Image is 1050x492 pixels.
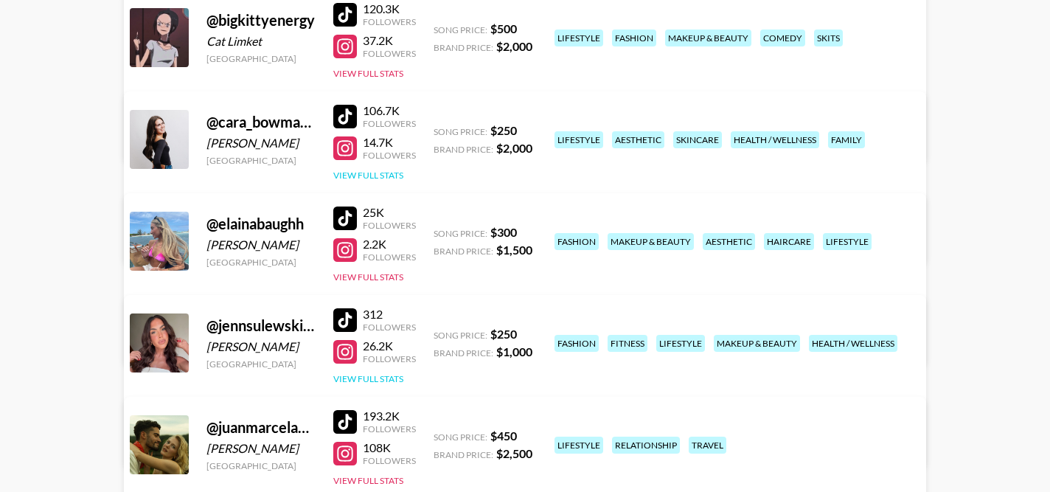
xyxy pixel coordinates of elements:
[665,30,751,46] div: makeup & beauty
[363,455,416,466] div: Followers
[363,48,416,59] div: Followers
[206,136,316,150] div: [PERSON_NAME]
[731,131,819,148] div: health / wellness
[760,30,805,46] div: comedy
[363,423,416,434] div: Followers
[206,34,316,49] div: Cat Limket
[363,16,416,27] div: Followers
[333,68,403,79] button: View Full Stats
[363,409,416,423] div: 193.2K
[554,30,603,46] div: lifestyle
[333,373,403,384] button: View Full Stats
[554,131,603,148] div: lifestyle
[206,53,316,64] div: [GEOGRAPHIC_DATA]
[608,335,647,352] div: fitness
[434,347,493,358] span: Brand Price:
[206,358,316,370] div: [GEOGRAPHIC_DATA]
[612,131,664,148] div: aesthetic
[496,243,532,257] strong: $ 1,500
[434,144,493,155] span: Brand Price:
[363,220,416,231] div: Followers
[206,460,316,471] div: [GEOGRAPHIC_DATA]
[554,335,599,352] div: fashion
[714,335,800,352] div: makeup & beauty
[608,233,694,250] div: makeup & beauty
[434,24,487,35] span: Song Price:
[363,33,416,48] div: 37.2K
[206,441,316,456] div: [PERSON_NAME]
[206,155,316,166] div: [GEOGRAPHIC_DATA]
[673,131,722,148] div: skincare
[206,339,316,354] div: [PERSON_NAME]
[434,228,487,239] span: Song Price:
[333,271,403,283] button: View Full Stats
[490,123,517,137] strong: $ 250
[363,135,416,150] div: 14.7K
[496,141,532,155] strong: $ 2,000
[490,225,517,239] strong: $ 300
[490,327,517,341] strong: $ 250
[612,437,680,454] div: relationship
[554,437,603,454] div: lifestyle
[689,437,726,454] div: travel
[206,215,316,233] div: @ elainabaughh
[496,39,532,53] strong: $ 2,000
[206,11,316,30] div: @ bigkittyenergy
[206,418,316,437] div: @ juanmarcelandrhylan
[823,233,872,250] div: lifestyle
[363,237,416,252] div: 2.2K
[814,30,843,46] div: skits
[363,205,416,220] div: 25K
[206,316,316,335] div: @ jennsulewski21
[612,30,656,46] div: fashion
[363,322,416,333] div: Followers
[490,21,517,35] strong: $ 500
[809,335,897,352] div: health / wellness
[363,103,416,118] div: 106.7K
[363,150,416,161] div: Followers
[363,1,416,16] div: 120.3K
[490,429,517,443] strong: $ 450
[206,113,316,131] div: @ cara_bowman12
[206,257,316,268] div: [GEOGRAPHIC_DATA]
[363,307,416,322] div: 312
[363,339,416,353] div: 26.2K
[496,446,532,460] strong: $ 2,500
[333,475,403,486] button: View Full Stats
[363,252,416,263] div: Followers
[434,432,487,443] span: Song Price:
[434,126,487,137] span: Song Price:
[656,335,705,352] div: lifestyle
[828,131,865,148] div: family
[363,353,416,364] div: Followers
[764,233,814,250] div: haircare
[434,42,493,53] span: Brand Price:
[434,330,487,341] span: Song Price:
[496,344,532,358] strong: $ 1,000
[363,440,416,455] div: 108K
[434,246,493,257] span: Brand Price:
[363,118,416,129] div: Followers
[703,233,755,250] div: aesthetic
[206,238,316,252] div: [PERSON_NAME]
[554,233,599,250] div: fashion
[434,449,493,460] span: Brand Price:
[333,170,403,181] button: View Full Stats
